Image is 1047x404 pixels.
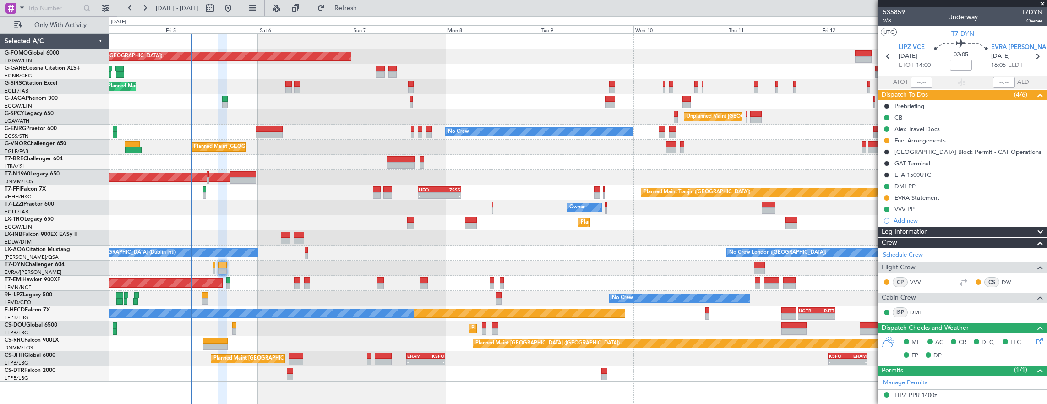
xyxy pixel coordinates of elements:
[5,141,66,147] a: G-VNORChallenger 650
[954,50,968,60] span: 02:05
[5,163,25,170] a: LTBA/ISL
[911,77,932,88] input: --:--
[882,238,897,248] span: Crew
[5,224,32,230] a: EGGW/LTN
[5,186,46,192] a: T7-FFIFalcon 7X
[5,111,54,116] a: G-SPCYLegacy 650
[475,337,620,350] div: Planned Maint [GEOGRAPHIC_DATA] ([GEOGRAPHIC_DATA])
[5,171,60,177] a: T7-N1960Legacy 650
[213,352,358,366] div: Planned Maint [GEOGRAPHIC_DATA] ([GEOGRAPHIC_DATA])
[935,338,943,347] span: AC
[471,322,616,335] div: Planned Maint [GEOGRAPHIC_DATA] ([GEOGRAPHIC_DATA])
[882,323,969,333] span: Dispatch Checks and Weather
[5,239,32,246] a: EDLW/DTM
[894,136,946,144] div: Fuel Arrangements
[5,96,58,101] a: G-JAGAPhenom 300
[5,299,31,306] a: LFMD/CEQ
[951,29,974,38] span: T7-DYN
[5,96,26,101] span: G-JAGA
[5,126,26,131] span: G-ENRG
[425,359,444,365] div: -
[911,351,918,360] span: FP
[894,114,902,121] div: CB
[440,193,461,198] div: -
[448,125,469,139] div: No Crew
[894,194,939,202] div: EVRA Statement
[440,187,461,192] div: ZSSS
[894,159,930,167] div: GAT Terminal
[633,25,727,33] div: Wed 10
[5,171,30,177] span: T7-N1960
[5,292,52,298] a: 9H-LPZLegacy 500
[894,391,937,399] div: LIPZ PPR 1400z
[1021,7,1042,17] span: T7DYN
[883,17,905,25] span: 2/8
[5,368,24,373] span: CS-DTR
[894,102,924,110] div: Prebriefing
[5,133,29,140] a: EGSS/STN
[5,254,59,261] a: [PERSON_NAME]/QSA
[894,182,916,190] div: DMI PP
[164,25,258,33] div: Fri 5
[1002,278,1022,286] a: PAV
[5,232,22,237] span: LX-INB
[5,344,33,351] a: DNMM/LOS
[5,262,25,268] span: T7-DYN
[910,308,931,317] a: DMI
[5,292,23,298] span: 9H-LPZ
[5,217,54,222] a: LX-TROLegacy 650
[899,52,917,61] span: [DATE]
[1021,17,1042,25] span: Owner
[5,368,55,373] a: CS-DTRFalcon 2000
[687,110,835,124] div: Unplanned Maint [GEOGRAPHIC_DATA] ([PERSON_NAME] Intl)
[5,277,22,283] span: T7-EMI
[894,171,931,179] div: ETA 1500UTC
[894,148,1042,156] div: [GEOGRAPHIC_DATA] Block Permit - CAT Operations
[5,262,65,268] a: T7-DYNChallenger 604
[821,25,915,33] div: Fri 12
[5,375,28,382] a: LFPB/LBG
[881,28,897,36] button: UTC
[73,246,176,260] div: No Crew [GEOGRAPHIC_DATA] (Dublin Intl)
[5,247,70,252] a: LX-AOACitation Mustang
[643,186,750,199] div: Planned Maint Tianjin ([GEOGRAPHIC_DATA])
[5,103,32,109] a: EGGW/LTN
[419,187,440,192] div: LIEO
[28,1,81,15] input: Trip Number
[5,72,32,79] a: EGNR/CEG
[893,78,908,87] span: ATOT
[894,205,915,213] div: VVV PP
[893,307,908,317] div: ISP
[882,366,903,376] span: Permits
[829,359,848,365] div: -
[5,148,28,155] a: EGLF/FAB
[882,90,928,100] span: Dispatch To-Dos
[258,25,352,33] div: Sat 6
[948,12,978,22] div: Underway
[5,284,32,291] a: LFMN/NCE
[612,291,633,305] div: No Crew
[5,338,24,343] span: CS-RRC
[407,353,426,359] div: EHAM
[5,50,59,56] a: G-FOMOGlobal 6000
[5,141,27,147] span: G-VNOR
[407,359,426,365] div: -
[5,193,32,200] a: VHHH/HKG
[569,201,585,214] div: Owner
[729,246,826,260] div: No Crew London ([GEOGRAPHIC_DATA])
[848,359,867,365] div: -
[959,338,966,347] span: CR
[5,329,28,336] a: LFPB/LBG
[5,307,50,313] a: F-HECDFalcon 7X
[1010,338,1021,347] span: FFC
[893,277,908,287] div: CP
[817,308,834,313] div: RJTT
[5,208,28,215] a: EGLF/FAB
[910,278,931,286] a: VVV
[984,277,999,287] div: CS
[5,156,63,162] a: T7-BREChallenger 604
[5,111,24,116] span: G-SPCY
[933,351,942,360] span: DP
[5,322,57,328] a: CS-DOUGlobal 6500
[1017,78,1032,87] span: ALDT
